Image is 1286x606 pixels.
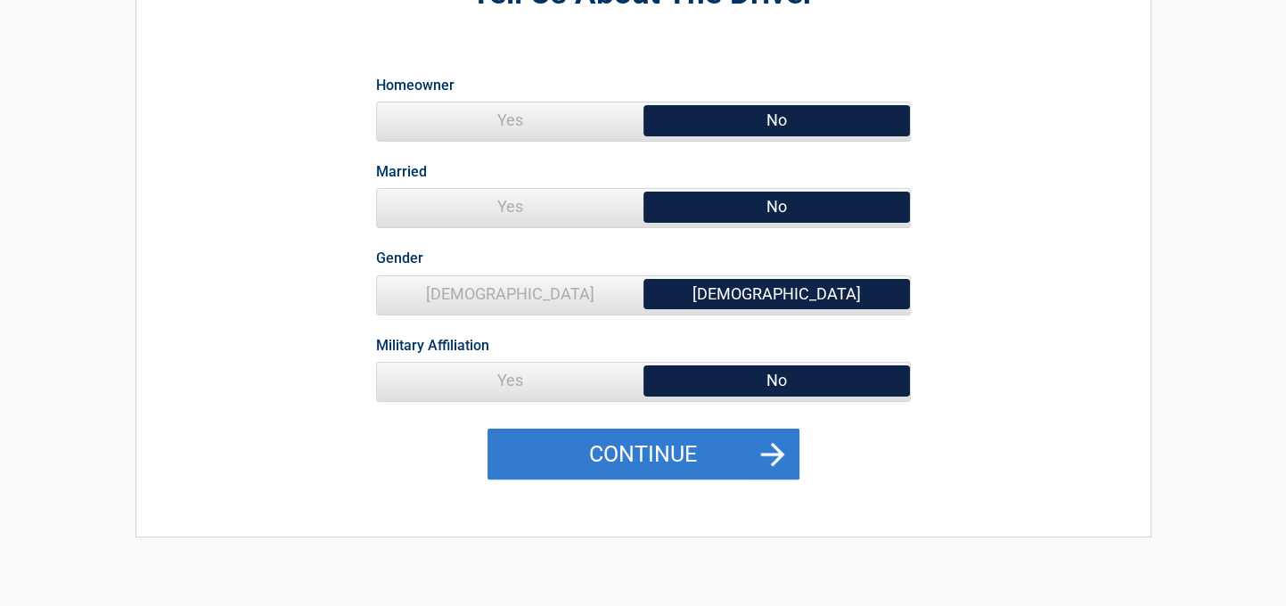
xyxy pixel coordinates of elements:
span: No [643,363,910,398]
label: Gender [376,246,423,270]
span: Yes [377,102,643,138]
span: No [643,102,910,138]
span: [DEMOGRAPHIC_DATA] [643,276,910,312]
span: [DEMOGRAPHIC_DATA] [377,276,643,312]
label: Military Affiliation [376,333,489,357]
span: No [643,189,910,225]
span: Yes [377,189,643,225]
label: Married [376,160,427,184]
button: Continue [487,429,799,480]
span: Yes [377,363,643,398]
label: Homeowner [376,73,455,97]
